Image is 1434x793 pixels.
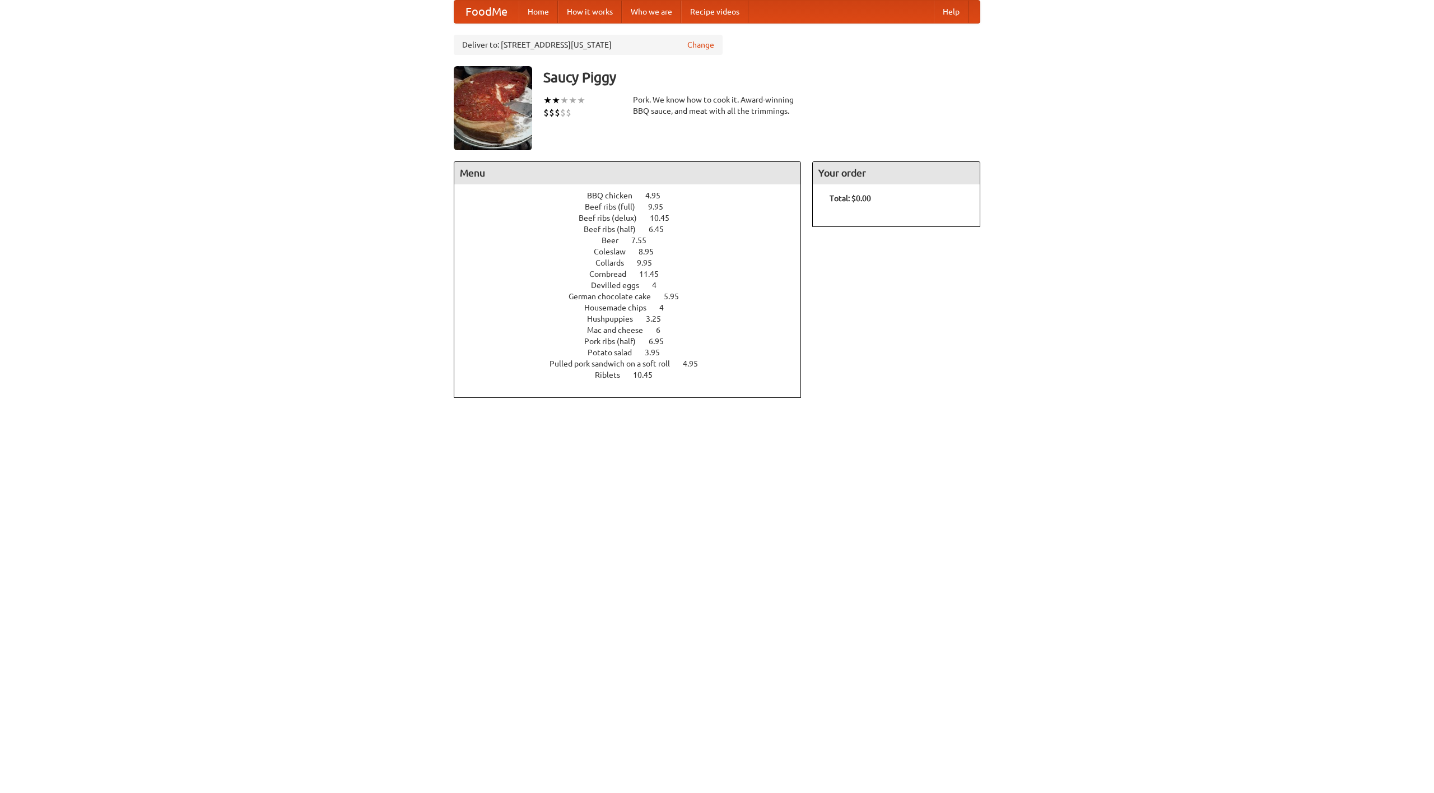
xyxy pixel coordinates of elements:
div: Pork. We know how to cook it. Award-winning BBQ sauce, and meat with all the trimmings. [633,94,801,117]
li: ★ [543,94,552,106]
a: Hushpuppies 3.25 [587,314,682,323]
li: ★ [560,94,569,106]
span: Coleslaw [594,247,637,256]
li: ★ [552,94,560,106]
a: Beef ribs (half) 6.45 [584,225,685,234]
a: Potato salad 3.95 [588,348,681,357]
span: Cornbread [589,270,637,279]
span: Pork ribs (half) [584,337,647,346]
span: Beef ribs (half) [584,225,647,234]
span: 4 [659,303,675,312]
a: Beef ribs (delux) 10.45 [579,214,690,222]
a: Who we are [622,1,681,23]
img: angular.jpg [454,66,532,150]
span: 9.95 [637,258,663,267]
a: Help [934,1,969,23]
span: 6 [656,326,672,335]
span: 6.95 [649,337,675,346]
a: Devilled eggs 4 [591,281,677,290]
span: 10.45 [650,214,681,222]
a: BBQ chicken 4.95 [587,191,681,200]
span: 3.25 [646,314,672,323]
h4: Your order [813,162,980,184]
a: Beef ribs (full) 9.95 [585,202,684,211]
a: Mac and cheese 6 [587,326,681,335]
a: Beer 7.55 [602,236,667,245]
li: ★ [577,94,585,106]
span: 6.45 [649,225,675,234]
h4: Menu [454,162,800,184]
a: Housemade chips 4 [584,303,685,312]
a: Collards 9.95 [595,258,673,267]
li: ★ [569,94,577,106]
span: 10.45 [633,370,664,379]
li: $ [566,106,571,119]
span: 9.95 [648,202,674,211]
span: German chocolate cake [569,292,662,301]
span: 11.45 [639,270,670,279]
span: Devilled eggs [591,281,650,290]
li: $ [555,106,560,119]
span: 8.95 [639,247,665,256]
a: Recipe videos [681,1,748,23]
a: Pork ribs (half) 6.95 [584,337,685,346]
h3: Saucy Piggy [543,66,980,89]
li: $ [549,106,555,119]
a: Riblets 10.45 [595,370,673,379]
span: 4.95 [645,191,672,200]
a: Change [687,39,714,50]
span: 5.95 [664,292,690,301]
a: Home [519,1,558,23]
span: Beer [602,236,630,245]
span: Hushpuppies [587,314,644,323]
li: $ [543,106,549,119]
span: BBQ chicken [587,191,644,200]
a: How it works [558,1,622,23]
a: FoodMe [454,1,519,23]
a: German chocolate cake 5.95 [569,292,700,301]
li: $ [560,106,566,119]
span: 4.95 [683,359,709,368]
span: Beef ribs (delux) [579,214,648,222]
span: 7.55 [631,236,658,245]
div: Deliver to: [STREET_ADDRESS][US_STATE] [454,35,723,55]
span: 4 [652,281,668,290]
span: Mac and cheese [587,326,654,335]
a: Coleslaw 8.95 [594,247,674,256]
span: 3.95 [645,348,671,357]
b: Total: $0.00 [830,194,871,203]
span: Riblets [595,370,631,379]
a: Cornbread 11.45 [589,270,679,279]
a: Pulled pork sandwich on a soft roll 4.95 [550,359,719,368]
span: Pulled pork sandwich on a soft roll [550,359,681,368]
span: Potato salad [588,348,643,357]
span: Beef ribs (full) [585,202,646,211]
span: Collards [595,258,635,267]
span: Housemade chips [584,303,658,312]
